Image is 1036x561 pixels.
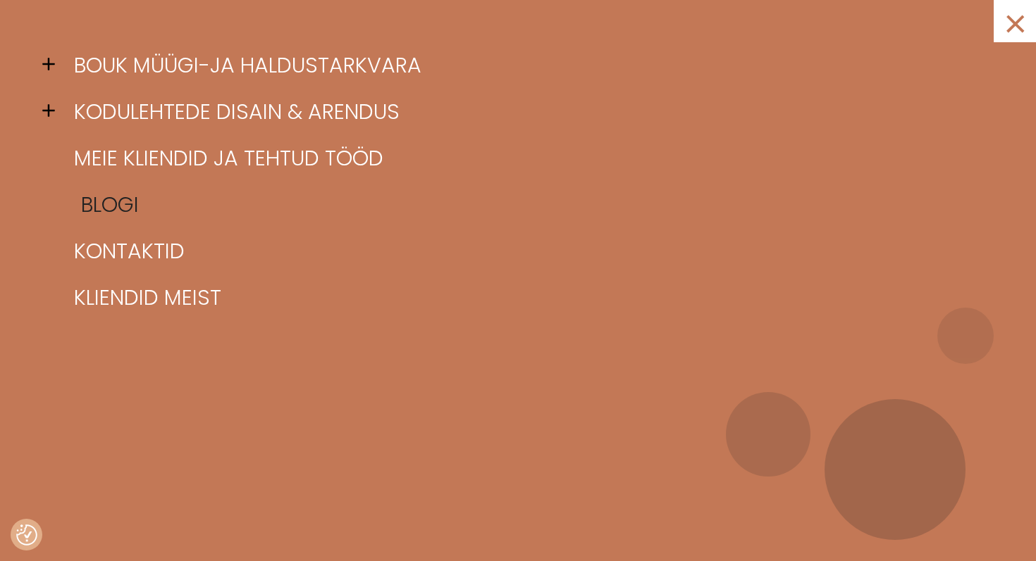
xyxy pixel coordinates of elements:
[63,135,994,182] a: Meie kliendid ja tehtud tööd
[16,524,37,546] button: Nõusolekueelistused
[63,275,994,321] a: Kliendid meist
[63,89,994,135] a: Kodulehtede disain & arendus
[16,524,37,546] img: Revisit consent button
[70,182,1001,228] a: Blogi
[63,42,994,89] a: BOUK müügi-ja haldustarkvara
[63,228,994,275] a: Kontaktid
